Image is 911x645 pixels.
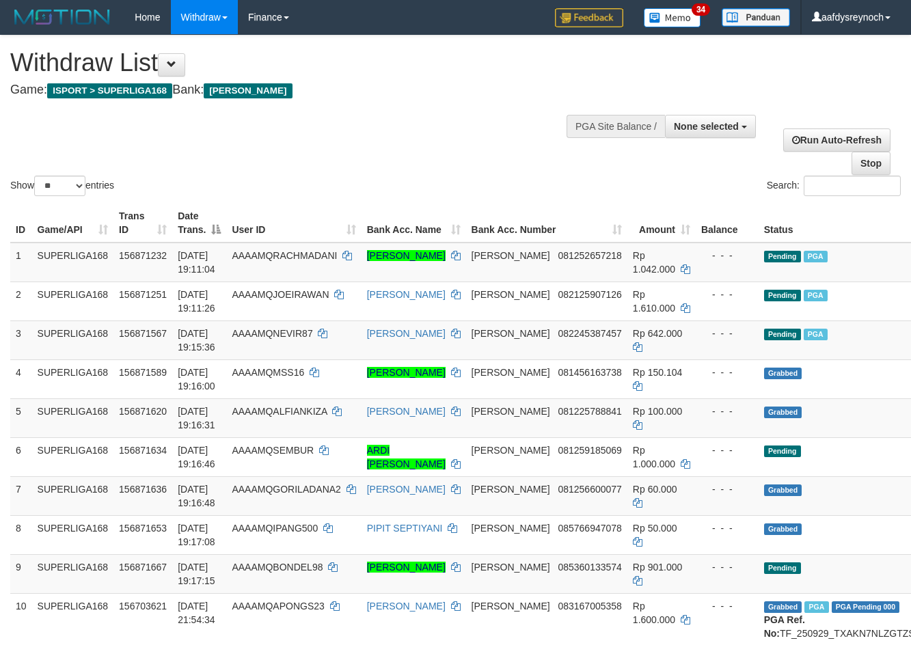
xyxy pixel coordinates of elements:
a: [PERSON_NAME] [367,406,446,417]
span: [PERSON_NAME] [472,601,550,612]
span: Pending [764,290,801,301]
span: [DATE] 19:11:26 [178,289,215,314]
span: Pending [764,329,801,340]
a: [PERSON_NAME] [367,328,446,339]
span: [PERSON_NAME] [204,83,292,98]
div: - - - [701,443,753,457]
td: SUPERLIGA168 [32,243,114,282]
span: 156703621 [119,601,167,612]
span: [DATE] 19:17:08 [178,523,215,547]
span: Rp 1.600.000 [633,601,675,625]
img: Feedback.jpg [555,8,623,27]
div: - - - [701,482,753,496]
td: 9 [10,554,32,593]
td: SUPERLIGA168 [32,359,114,398]
span: 156871653 [119,523,167,534]
span: 34 [692,3,710,16]
h1: Withdraw List [10,49,594,77]
input: Search: [804,176,901,196]
span: 156871567 [119,328,167,339]
th: Trans ID: activate to sort column ascending [113,204,172,243]
span: AAAAMQJOEIRAWAN [232,289,329,300]
span: [PERSON_NAME] [472,328,550,339]
span: 156871667 [119,562,167,573]
span: Grabbed [764,407,802,418]
span: Grabbed [764,368,802,379]
span: [DATE] 19:15:36 [178,328,215,353]
th: Date Trans.: activate to sort column descending [172,204,226,243]
span: [PERSON_NAME] [472,406,550,417]
span: Rp 1.000.000 [633,445,675,469]
span: Grabbed [764,601,802,613]
select: Showentries [34,176,85,196]
img: panduan.png [722,8,790,27]
span: PGA Pending [832,601,900,613]
span: Copy 082245387457 to clipboard [558,328,621,339]
span: [PERSON_NAME] [472,289,550,300]
td: SUPERLIGA168 [32,398,114,437]
div: - - - [701,327,753,340]
span: [PERSON_NAME] [472,523,550,534]
span: 156871232 [119,250,167,261]
span: 156871251 [119,289,167,300]
span: Copy 085360133574 to clipboard [558,562,621,573]
a: [PERSON_NAME] [367,562,446,573]
span: Rp 901.000 [633,562,682,573]
div: - - - [701,366,753,379]
span: Copy 083167005358 to clipboard [558,601,621,612]
span: [DATE] 19:11:04 [178,250,215,275]
th: User ID: activate to sort column ascending [226,204,361,243]
span: 156871636 [119,484,167,495]
span: Copy 085766947078 to clipboard [558,523,621,534]
span: 156871589 [119,367,167,378]
a: [PERSON_NAME] [367,601,446,612]
th: Balance [696,204,759,243]
td: SUPERLIGA168 [32,320,114,359]
span: AAAAMQAPONGS23 [232,601,324,612]
span: Rp 150.104 [633,367,682,378]
td: 7 [10,476,32,515]
span: Rp 1.610.000 [633,289,675,314]
span: [PERSON_NAME] [472,484,550,495]
img: Button%20Memo.svg [644,8,701,27]
td: 2 [10,282,32,320]
div: - - - [701,404,753,418]
span: AAAAMQMSS16 [232,367,304,378]
td: 1 [10,243,32,282]
span: Copy 081456163738 to clipboard [558,367,621,378]
td: SUPERLIGA168 [32,282,114,320]
a: PIPIT SEPTIYANI [367,523,443,534]
th: Game/API: activate to sort column ascending [32,204,114,243]
div: PGA Site Balance / [567,115,665,138]
a: [PERSON_NAME] [367,367,446,378]
div: - - - [701,599,753,613]
a: Stop [852,152,890,175]
td: 8 [10,515,32,554]
td: SUPERLIGA168 [32,554,114,593]
span: Rp 60.000 [633,484,677,495]
td: 3 [10,320,32,359]
b: PGA Ref. No: [764,614,805,639]
span: AAAAMQBONDEL98 [232,562,323,573]
span: Marked by aafheankoy [804,329,828,340]
span: Rp 1.042.000 [633,250,675,275]
span: [PERSON_NAME] [472,562,550,573]
span: AAAAMQSEMBUR [232,445,314,456]
th: Amount: activate to sort column ascending [627,204,696,243]
td: 5 [10,398,32,437]
td: SUPERLIGA168 [32,437,114,476]
span: Copy 081256600077 to clipboard [558,484,621,495]
span: Copy 081225788841 to clipboard [558,406,621,417]
img: MOTION_logo.png [10,7,114,27]
span: AAAAMQALFIANKIZA [232,406,327,417]
span: Grabbed [764,523,802,535]
button: None selected [665,115,756,138]
span: Pending [764,251,801,262]
span: AAAAMQRACHMADANI [232,250,337,261]
span: [DATE] 19:16:48 [178,484,215,508]
span: Marked by aafheankoy [804,290,828,301]
span: Rp 642.000 [633,328,682,339]
a: [PERSON_NAME] [367,250,446,261]
th: ID [10,204,32,243]
span: None selected [674,121,739,132]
